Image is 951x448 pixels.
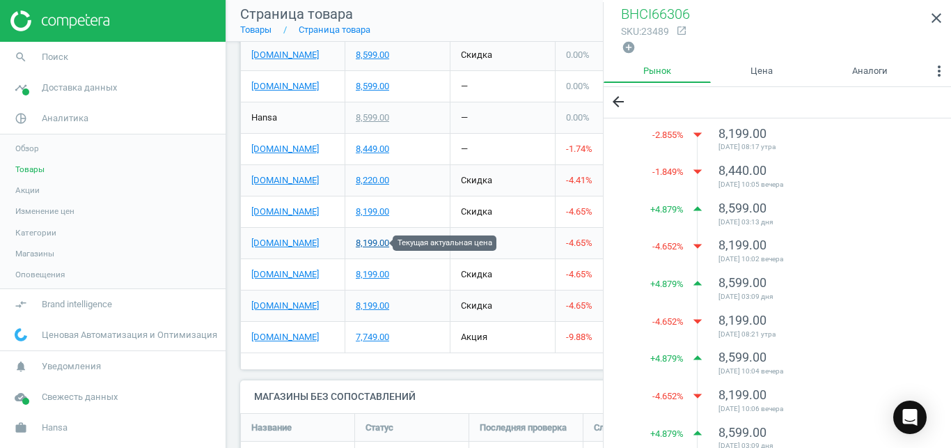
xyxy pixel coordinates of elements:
[42,360,101,373] span: Уведомления
[299,24,370,35] a: Страница товара
[650,203,684,216] span: + 4.879 %
[621,25,669,38] div: : 23489
[10,10,109,31] img: ajHJNr6hYgQAAAAASUVORK5CYII=
[718,366,916,376] span: [DATE] 10:04 вечера
[251,174,319,187] a: [DOMAIN_NAME]
[566,300,592,311] span: -4.65 %
[356,80,389,93] div: 8,599.00
[42,298,112,311] span: Brand intelligence
[356,206,389,218] div: 8,199.00
[461,80,468,93] div: —
[621,26,639,37] span: sku
[687,423,708,444] i: arrow_drop_up
[687,199,708,219] i: arrow_drop_up
[356,174,389,187] div: 8,220.00
[566,112,590,123] span: 0.00 %
[718,292,916,302] span: [DATE] 03:09 дня
[251,300,319,312] a: [DOMAIN_NAME]
[15,269,65,280] span: Оповещения
[8,415,34,441] i: work
[621,40,636,56] button: add_circle
[8,105,34,132] i: pie_chart_outlined
[461,300,492,311] span: скидка
[42,112,88,125] span: Аналитика
[15,248,54,259] span: Магазины
[480,422,567,434] span: Последняя проверка
[15,185,40,196] span: Акции
[566,144,592,154] span: -1.74 %
[718,404,916,414] span: [DATE] 10:06 вечера
[566,269,592,279] span: -4.65 %
[251,80,319,93] a: [DOMAIN_NAME]
[718,163,767,178] span: 8,440.00
[610,93,627,110] i: arrow_back
[42,329,217,341] span: Ценовая Автоматизация и Оптимизация
[812,59,927,83] a: Аналоги
[15,164,45,175] span: Товары
[687,124,708,145] i: arrow_drop_down
[687,273,708,294] i: arrow_drop_up
[8,44,34,70] i: search
[42,51,68,63] span: Поиск
[240,380,937,413] h4: Магазины без сопоставлений
[42,82,117,94] span: Доставка данных
[8,291,34,318] i: compare_arrows
[566,206,592,217] span: -4.65 %
[240,6,353,22] span: Страница товара
[15,206,74,217] span: Изменение цен
[461,111,468,124] div: —
[566,49,590,60] span: 0.00 %
[566,238,592,248] span: -4.65 %
[393,235,496,251] div: Текущая актуальная цена
[15,328,27,341] img: wGWNvw8QSZomAAAAABJRU5ErkJggg==
[251,268,319,281] a: [DOMAIN_NAME]
[566,175,592,185] span: -4.41 %
[356,268,389,281] div: 8,199.00
[8,75,34,101] i: timeline
[687,348,708,369] i: arrow_drop_up
[718,238,767,252] span: 8,199.00
[718,201,767,215] span: 8,599.00
[42,422,68,434] span: Hansa
[650,428,684,440] span: + 4.879 %
[356,237,389,249] div: 8,199.00
[251,111,277,124] span: Hansa
[687,235,708,256] i: arrow_drop_down
[594,422,685,434] span: Следующая проверка
[251,49,319,61] a: [DOMAIN_NAME]
[461,49,492,60] span: скидка
[931,63,948,79] i: more_vert
[669,25,687,38] a: open_in_new
[8,353,34,380] i: notifications
[718,254,916,264] span: [DATE] 10:02 вечера
[652,390,684,403] span: -4.652 %
[718,387,767,402] span: 8,199.00
[711,59,812,83] a: Цена
[621,6,690,22] span: BHCI66306
[652,129,684,141] span: -2.855 %
[650,353,684,365] span: + 4.879 %
[356,300,389,312] div: 8,199.00
[251,422,292,434] span: Название
[8,384,34,410] i: cloud_done
[604,59,711,83] a: Рынок
[461,143,468,155] div: —
[356,49,389,61] div: 8,599.00
[893,401,927,434] div: Open Intercom Messenger
[251,331,319,343] a: [DOMAIN_NAME]
[461,175,492,185] span: скидка
[718,350,767,364] span: 8,599.00
[461,269,492,279] span: скидка
[566,81,590,91] span: 0.00 %
[652,240,684,253] span: -4.652 %
[718,275,767,290] span: 8,599.00
[687,311,708,332] i: arrow_drop_down
[622,40,636,54] i: add_circle
[718,330,916,339] span: [DATE] 08:21 утра
[718,313,767,327] span: 8,199.00
[687,161,708,182] i: arrow_drop_down
[718,126,767,141] span: 8,199.00
[718,180,916,190] span: [DATE] 10:05 вечера
[461,206,492,217] span: скидка
[251,237,319,249] a: [DOMAIN_NAME]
